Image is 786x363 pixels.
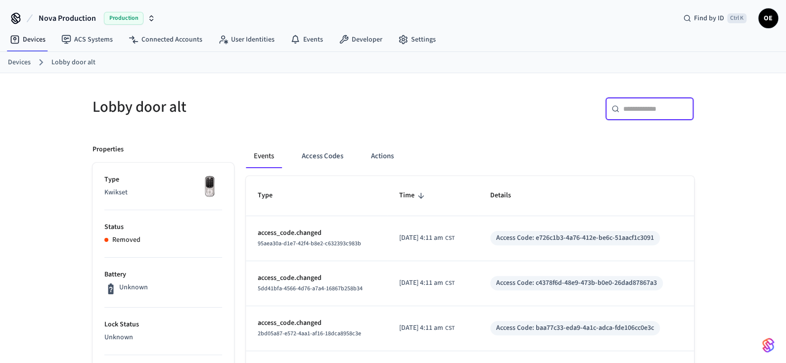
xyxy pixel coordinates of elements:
a: Settings [390,31,444,48]
a: Developer [331,31,390,48]
div: Access Code: c4378f6d-48e9-473b-b0e0-26dad87867a3 [496,278,657,288]
a: Lobby door alt [51,57,95,68]
p: Lock Status [104,319,222,330]
div: Asia/Shanghai [399,323,455,333]
p: Status [104,222,222,232]
span: [DATE] 4:11 am [399,278,443,288]
span: Details [490,188,524,203]
p: Kwikset [104,187,222,198]
span: Ctrl K [727,13,746,23]
div: Asia/Shanghai [399,233,455,243]
button: Actions [363,144,402,168]
button: Events [246,144,282,168]
div: ant example [246,144,694,168]
span: Nova Production [39,12,96,24]
span: [DATE] 4:11 am [399,323,443,333]
span: Type [258,188,285,203]
span: 2bd05a87-e572-4aa1-af16-18dca8958c3e [258,329,361,338]
p: Properties [92,144,124,155]
p: Battery [104,270,222,280]
p: access_code.changed [258,273,376,283]
a: User Identities [210,31,282,48]
div: Asia/Shanghai [399,278,455,288]
img: Yale Assure Touchscreen Wifi Smart Lock, Satin Nickel, Front [197,175,222,199]
span: Production [104,12,143,25]
a: Connected Accounts [121,31,210,48]
p: access_code.changed [258,228,376,238]
a: Devices [2,31,53,48]
span: Find by ID [694,13,724,23]
p: Unknown [104,332,222,343]
img: SeamLogoGradient.69752ec5.svg [762,337,774,353]
div: Access Code: e726c1b3-4a76-412e-be6c-51aacf1c3091 [496,233,654,243]
a: Events [282,31,331,48]
p: access_code.changed [258,318,376,328]
span: [DATE] 4:11 am [399,233,443,243]
p: Unknown [119,282,148,293]
span: 95aea30a-d1e7-42f4-b8e2-c632393c983b [258,239,361,248]
button: OE [758,8,778,28]
span: CST [445,279,455,288]
button: Access Codes [294,144,351,168]
span: Time [399,188,427,203]
p: Type [104,175,222,185]
a: Devices [8,57,31,68]
span: CST [445,234,455,243]
span: OE [759,9,777,27]
span: 5dd41bfa-4566-4d76-a7a4-16867b258b34 [258,284,363,293]
span: CST [445,324,455,333]
h5: Lobby door alt [92,97,387,117]
div: Find by IDCtrl K [675,9,754,27]
div: Access Code: baa77c33-eda9-4a1c-adca-fde106cc0e3c [496,323,654,333]
p: Removed [112,235,140,245]
a: ACS Systems [53,31,121,48]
